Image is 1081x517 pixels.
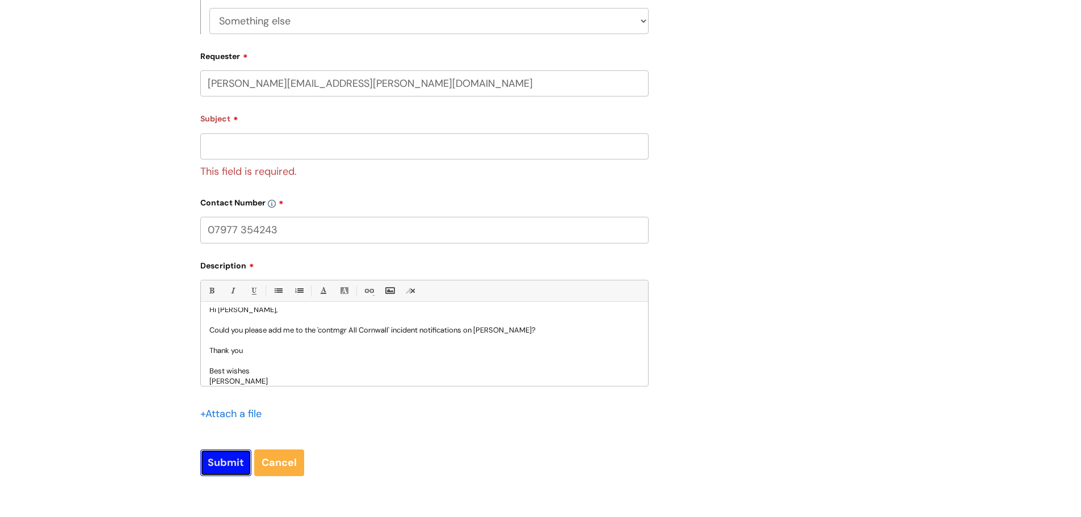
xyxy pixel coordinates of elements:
p: Hi [PERSON_NAME], [209,305,640,315]
a: 1. Ordered List (Ctrl-Shift-8) [292,284,306,298]
a: Italic (Ctrl-I) [225,284,239,298]
p: Thank you [209,346,640,356]
label: Subject [200,110,649,124]
a: Link [361,284,376,298]
input: Submit [200,449,251,476]
p: [PERSON_NAME] [209,376,640,386]
label: Requester [200,48,649,61]
p: Could you please add me to the 'contmgr All Cornwall' incident notifications on [PERSON_NAME]? [209,325,640,335]
a: Underline(Ctrl-U) [246,284,260,298]
a: • Unordered List (Ctrl-Shift-7) [271,284,285,298]
p: Best wishes [209,366,640,376]
label: Description [200,257,649,271]
input: Email [200,70,649,96]
a: Cancel [254,449,304,476]
a: Bold (Ctrl-B) [204,284,218,298]
div: This field is required. [200,159,649,180]
a: Font Color [316,284,330,298]
img: info-icon.svg [268,200,276,208]
a: Remove formatting (Ctrl-\) [403,284,418,298]
a: Insert Image... [382,284,397,298]
a: Back Color [337,284,351,298]
label: Contact Number [200,194,649,208]
div: Attach a file [200,405,268,423]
